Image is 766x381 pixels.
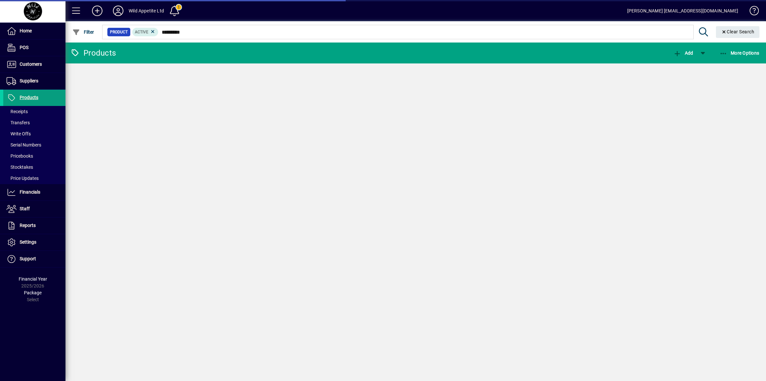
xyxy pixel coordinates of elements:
button: Filter [71,26,96,38]
span: Package [24,290,42,295]
span: Settings [20,239,36,245]
a: Staff [3,201,65,217]
span: Serial Numbers [7,142,41,147]
span: Support [20,256,36,261]
span: Filter [72,29,94,35]
span: Staff [20,206,30,211]
a: Settings [3,234,65,251]
a: Financials [3,184,65,200]
span: More Options [720,50,759,56]
span: Active [135,30,148,34]
a: Customers [3,56,65,73]
button: Add [672,47,695,59]
div: Products [70,48,116,58]
a: POS [3,40,65,56]
span: Financials [20,189,40,195]
span: Financial Year [19,276,47,282]
span: Pricebooks [7,153,33,159]
button: Clear [716,26,760,38]
span: Reports [20,223,36,228]
span: Price Updates [7,176,39,181]
a: Stocktakes [3,162,65,173]
span: Products [20,95,38,100]
span: Transfers [7,120,30,125]
a: Receipts [3,106,65,117]
a: Support [3,251,65,267]
span: POS [20,45,28,50]
span: Customers [20,61,42,67]
mat-chip: Activation Status: Active [132,28,158,36]
a: Transfers [3,117,65,128]
a: Serial Numbers [3,139,65,150]
a: Price Updates [3,173,65,184]
span: Add [673,50,693,56]
a: Home [3,23,65,39]
span: Product [110,29,128,35]
span: Home [20,28,32,33]
div: [PERSON_NAME] [EMAIL_ADDRESS][DOMAIN_NAME] [627,6,738,16]
div: Wild Appetite Ltd [129,6,164,16]
span: Stocktakes [7,165,33,170]
a: Pricebooks [3,150,65,162]
span: Clear Search [721,29,755,34]
a: Knowledge Base [745,1,758,23]
a: Suppliers [3,73,65,89]
span: Suppliers [20,78,38,83]
span: Write Offs [7,131,31,136]
a: Write Offs [3,128,65,139]
button: More Options [718,47,761,59]
a: Reports [3,217,65,234]
span: Receipts [7,109,28,114]
button: Add [87,5,108,17]
button: Profile [108,5,129,17]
